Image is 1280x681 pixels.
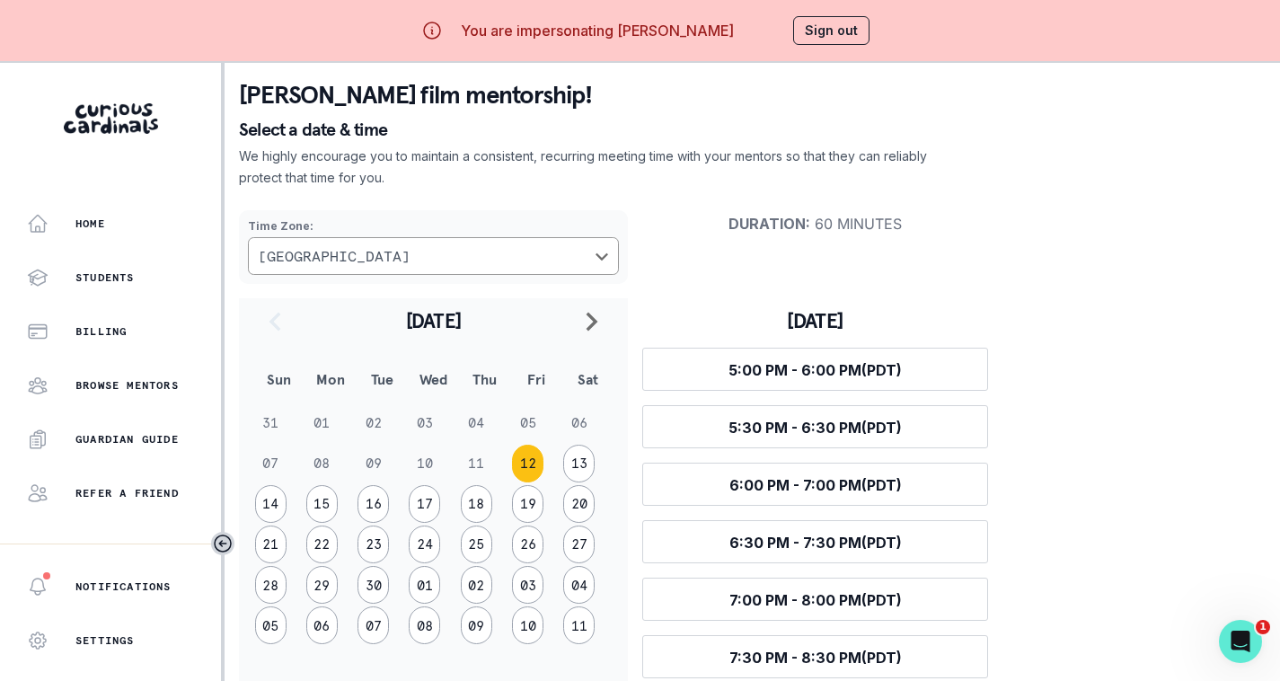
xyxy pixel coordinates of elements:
button: 08 [409,606,440,644]
p: Select a date & time [239,120,1266,138]
button: 22 [306,526,338,563]
th: Thu [459,356,510,402]
button: 15 [306,485,338,523]
th: Sat [562,356,614,402]
span: 7:30 PM - 8:30 PM (PDT) [729,649,902,667]
button: 6:30 PM - 7:30 PM(PDT) [642,520,988,563]
p: We highly encourage you to maintain a consistent, recurring meeting time with your mentors so tha... [239,146,929,189]
button: 16 [358,485,389,523]
iframe: Intercom live chat [1219,620,1262,663]
strong: Time Zone : [248,219,313,233]
th: Fri [510,356,561,402]
p: [PERSON_NAME] film mentorship! [239,77,1266,113]
button: 14 [255,485,287,523]
button: 28 [255,566,287,604]
button: 5:30 PM - 6:30 PM(PDT) [642,405,988,448]
button: 04 [563,566,595,604]
p: Students [75,270,135,285]
span: 5:30 PM - 6:30 PM (PDT) [728,419,902,437]
button: 6:00 PM - 7:00 PM(PDT) [642,463,988,506]
button: 5:00 PM - 6:00 PM(PDT) [642,348,988,391]
strong: Duration : [728,215,810,233]
button: 17 [409,485,440,523]
p: Settings [75,633,135,648]
button: 11 [563,606,595,644]
h3: [DATE] [642,308,988,333]
p: Notifications [75,579,172,594]
span: 5:00 PM - 6:00 PM (PDT) [728,361,902,379]
button: 20 [563,485,595,523]
button: 7:30 PM - 8:30 PM(PDT) [642,635,988,678]
span: 6:00 PM - 7:00 PM (PDT) [729,476,902,494]
button: Toggle sidebar [211,532,234,555]
span: 7:00 PM - 8:00 PM (PDT) [729,591,902,609]
p: Guardian Guide [75,432,179,447]
button: 05 [255,606,287,644]
button: 23 [358,526,389,563]
button: 25 [461,526,492,563]
button: Choose a timezone [248,237,619,275]
button: Sign out [793,16,870,45]
p: Browse Mentors [75,378,179,393]
button: 03 [512,566,543,604]
button: 24 [409,526,440,563]
button: 02 [461,566,492,604]
th: Tue [357,356,408,402]
button: 29 [306,566,338,604]
h2: [DATE] [296,308,570,333]
p: Home [75,217,105,231]
button: 26 [512,526,543,563]
button: 18 [461,485,492,523]
p: 60 minutes [642,215,988,233]
span: 1 [1256,620,1270,634]
button: 13 [563,445,595,482]
button: 30 [358,566,389,604]
span: 6:30 PM - 7:30 PM (PDT) [729,534,902,552]
th: Sun [253,356,305,402]
p: Billing [75,324,127,339]
button: 7:00 PM - 8:00 PM(PDT) [642,578,988,621]
button: 09 [461,606,492,644]
button: 10 [512,606,543,644]
button: 12 [512,445,543,482]
img: Curious Cardinals Logo [64,103,158,134]
button: navigate to next month [570,298,614,343]
button: 27 [563,526,595,563]
th: Mon [305,356,356,402]
button: 07 [358,606,389,644]
th: Wed [408,356,459,402]
p: Refer a friend [75,486,179,500]
p: You are impersonating [PERSON_NAME] [461,20,734,41]
button: 21 [255,526,287,563]
button: 06 [306,606,338,644]
button: 01 [409,566,440,604]
button: 19 [512,485,543,523]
